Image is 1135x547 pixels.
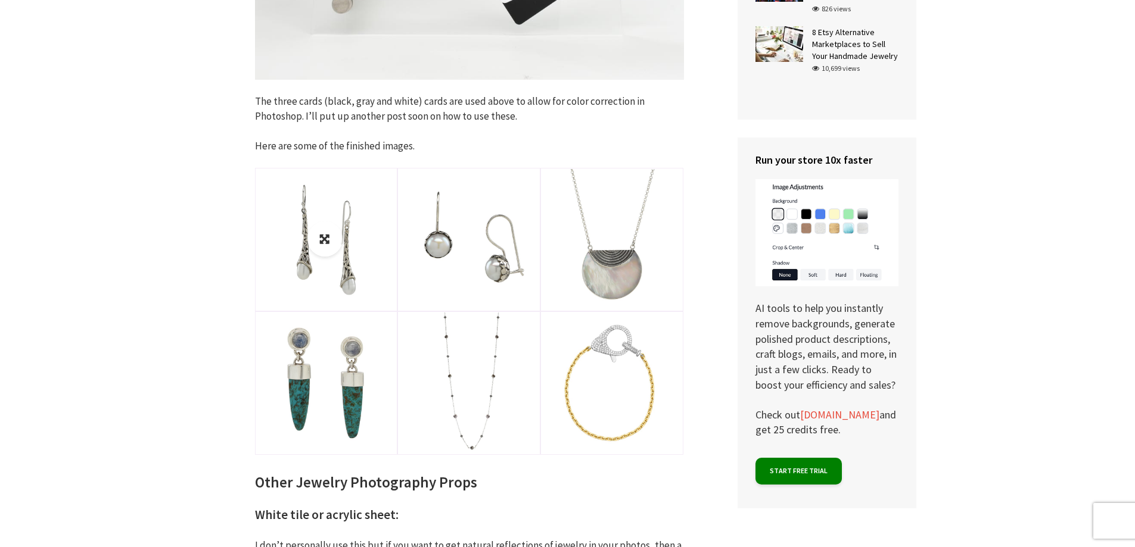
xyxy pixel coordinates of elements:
[812,63,860,74] div: 10,699 views
[399,312,539,454] img: props for jewelry photography
[256,312,397,454] img: props for earring photography
[255,94,684,124] p: The three cards (black, gray and white) cards are used above to allow for color correction in Pho...
[812,27,898,61] a: 8 Etsy Alternative Marketplaces to Sell Your Handmade Jewelry
[399,169,539,310] img: earring props photography
[755,179,898,392] p: AI tools to help you instantly remove backgrounds, generate polished product descriptions, craft ...
[256,169,397,310] img: jewelry photography props 1
[755,458,842,485] a: Start free trial
[255,473,684,492] h2: Other Jewelry Photography Props
[255,507,399,523] strong: White tile or acrylic sheet:
[755,407,898,437] p: Check out and get 25 credits free.
[255,139,684,154] p: Here are some of the finished images.
[812,4,851,14] div: 826 views
[800,408,879,422] a: [DOMAIN_NAME]
[542,312,683,454] img: flat lay photography
[755,152,898,167] h4: Run your store 10x faster
[542,169,683,310] img: props for necklace photography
